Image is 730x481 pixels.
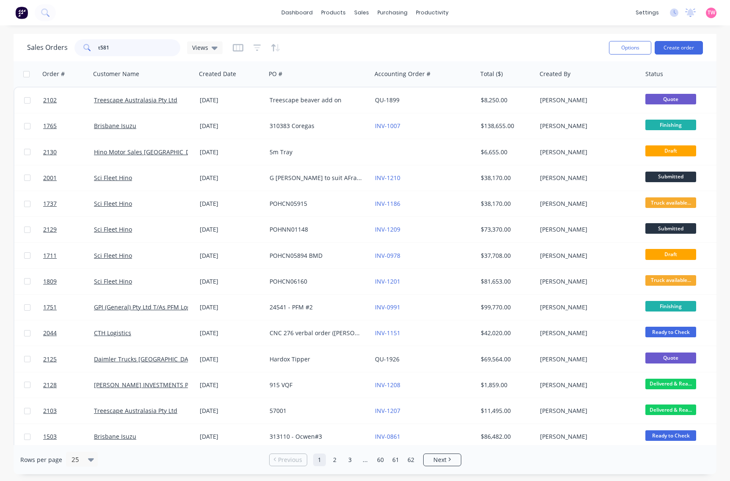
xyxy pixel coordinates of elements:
span: 2001 [43,174,57,182]
a: Brisbane Isuzu [94,122,136,130]
a: 2125 [43,347,94,372]
div: $38,170.00 [481,174,531,182]
div: sales [350,6,373,19]
span: TW [708,9,715,16]
div: [PERSON_NAME] [540,381,634,389]
div: 57001 [270,407,364,415]
a: Previous page [270,456,307,464]
span: 2102 [43,96,57,104]
span: 1765 [43,122,57,130]
a: Sci Fleet Hino [94,174,132,182]
a: INV-1210 [375,174,400,182]
div: [PERSON_NAME] [540,277,634,286]
div: Order # [42,70,65,78]
span: 1751 [43,303,57,312]
a: QU-1926 [375,355,399,363]
a: Page 1 is your current page [313,454,326,466]
a: QU-1899 [375,96,399,104]
div: PO # [269,70,282,78]
div: productivity [412,6,453,19]
span: 1503 [43,432,57,441]
div: $73,370.00 [481,225,531,234]
div: Hardox Tipper [270,355,364,363]
a: INV-1151 [375,329,400,337]
div: [DATE] [200,432,263,441]
a: INV-1209 [375,225,400,233]
div: $81,653.00 [481,277,531,286]
a: Page 60 [374,454,387,466]
a: 2103 [43,398,94,424]
div: [DATE] [200,277,263,286]
div: [DATE] [200,148,263,156]
button: Options [609,41,651,55]
span: Submitted [645,172,696,182]
span: Quote [645,353,696,363]
span: Draft [645,145,696,156]
span: Rows per page [20,456,62,464]
a: INV-1207 [375,407,400,415]
div: [PERSON_NAME] [540,303,634,312]
a: INV-0991 [375,303,400,311]
span: Finishing [645,120,696,130]
div: Status [645,70,663,78]
span: Draft [645,249,696,260]
span: Views [192,43,208,52]
div: [PERSON_NAME] [540,200,634,208]
a: Sci Fleet Hino [94,277,132,285]
a: Daimler Trucks [GEOGRAPHIC_DATA] [94,355,197,363]
div: Accounting Order # [375,70,430,78]
div: Created By [540,70,570,78]
a: INV-1186 [375,200,400,208]
div: [PERSON_NAME] [540,174,634,182]
a: Page 62 [405,454,417,466]
span: 1711 [43,251,57,260]
span: Ready to Check [645,430,696,441]
a: 2044 [43,320,94,346]
div: POHCN05915 [270,200,364,208]
a: 1751 [43,295,94,320]
div: [PERSON_NAME] [540,432,634,441]
a: Hino Motor Sales [GEOGRAPHIC_DATA] [94,148,202,156]
span: 1737 [43,200,57,208]
a: 1711 [43,243,94,268]
div: 313110 - Ocwen#3 [270,432,364,441]
h1: Sales Orders [27,44,68,52]
div: 310383 Coregas [270,122,364,130]
a: INV-1208 [375,381,400,389]
span: Finishing [645,301,696,312]
div: G [PERSON_NAME] to suit AFrame [270,174,364,182]
span: Quote [645,94,696,104]
a: 1765 [43,113,94,139]
a: Next page [424,456,461,464]
div: 915 VQF [270,381,364,389]
a: INV-0978 [375,251,400,260]
a: CTH Logistics [94,329,131,337]
a: GPI (General) Pty Ltd T/As PFM Logistics [94,303,205,311]
div: $37,708.00 [481,251,531,260]
div: $38,170.00 [481,200,531,208]
a: 2102 [43,87,94,113]
div: [DATE] [200,96,263,104]
input: Search... [98,39,181,56]
a: dashboard [277,6,317,19]
a: Sci Fleet Hino [94,251,132,260]
span: Next [433,456,446,464]
span: Ready to Check [645,327,696,337]
div: $1,859.00 [481,381,531,389]
div: [DATE] [200,329,263,337]
span: 2129 [43,225,57,234]
div: [PERSON_NAME] [540,355,634,363]
div: 24541 - PFM #2 [270,303,364,312]
div: $138,655.00 [481,122,531,130]
div: [DATE] [200,381,263,389]
div: [DATE] [200,251,263,260]
div: [PERSON_NAME] [540,96,634,104]
div: $99,770.00 [481,303,531,312]
a: 2130 [43,139,94,165]
a: INV-1201 [375,277,400,285]
div: [DATE] [200,200,263,208]
span: Truck available... [645,275,696,286]
div: [DATE] [200,174,263,182]
a: 2128 [43,372,94,398]
div: settings [631,6,663,19]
